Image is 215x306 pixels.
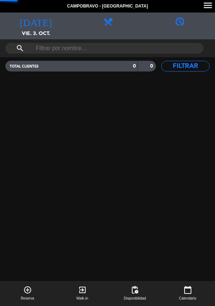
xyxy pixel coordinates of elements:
[35,43,174,54] input: Filtrar por nombre...
[133,64,136,69] strong: 0
[10,65,39,68] span: TOTAL CLIENTES
[55,281,110,306] button: exit_to_appWalk-in
[16,44,24,53] i: search
[161,61,210,71] button: Filtrar
[160,281,215,306] button: calendar_todayCalendario
[183,286,192,294] i: calendar_today
[21,296,34,301] span: Reserva
[23,286,32,294] i: add_circle_outline
[130,286,139,294] span: pending_actions
[150,64,154,69] strong: 0
[78,286,87,294] i: exit_to_app
[67,3,148,10] span: Campobravo - [GEOGRAPHIC_DATA]
[179,296,196,301] span: Calendario
[76,296,88,301] span: Walk-in
[20,16,52,26] i: [DATE]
